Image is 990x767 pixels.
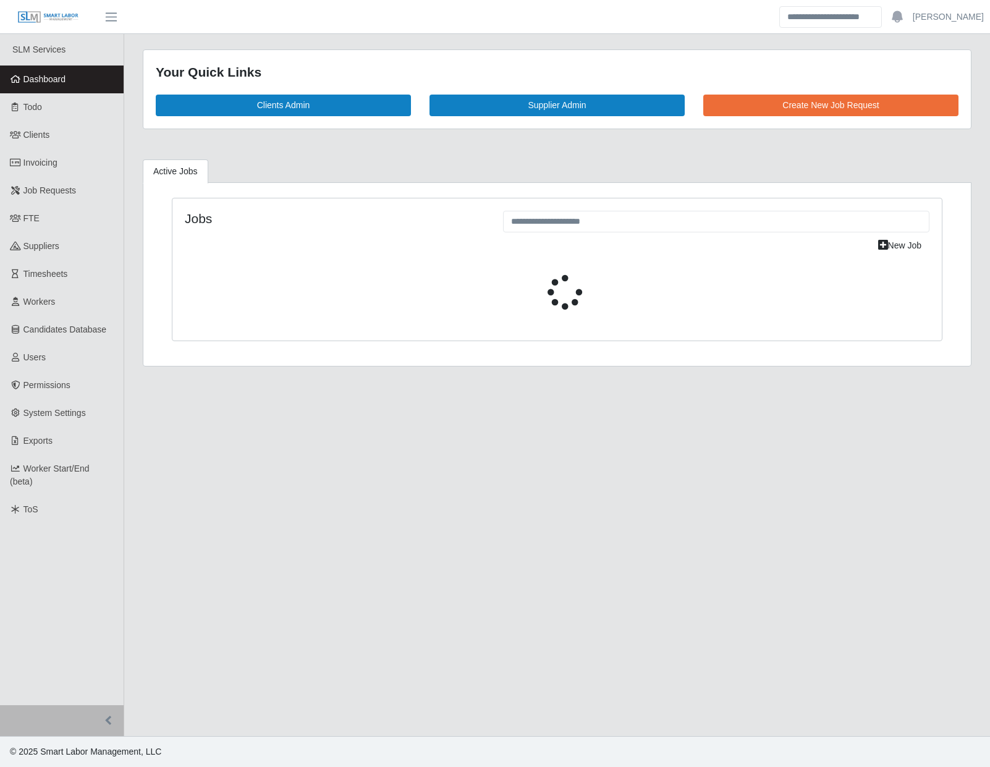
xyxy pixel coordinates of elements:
[23,241,59,251] span: Suppliers
[23,269,68,279] span: Timesheets
[23,408,86,418] span: System Settings
[185,211,484,226] h4: Jobs
[870,235,929,256] a: New Job
[17,11,79,24] img: SLM Logo
[913,11,984,23] a: [PERSON_NAME]
[23,185,77,195] span: Job Requests
[23,352,46,362] span: Users
[23,436,53,446] span: Exports
[703,95,958,116] a: Create New Job Request
[23,102,42,112] span: Todo
[156,62,958,82] div: Your Quick Links
[779,6,882,28] input: Search
[23,130,50,140] span: Clients
[12,44,66,54] span: SLM Services
[143,159,208,184] a: Active Jobs
[23,380,70,390] span: Permissions
[23,158,57,167] span: Invoicing
[23,504,38,514] span: ToS
[23,74,66,84] span: Dashboard
[23,324,107,334] span: Candidates Database
[10,464,90,486] span: Worker Start/End (beta)
[23,297,56,307] span: Workers
[23,213,40,223] span: FTE
[429,95,685,116] a: Supplier Admin
[156,95,411,116] a: Clients Admin
[10,747,161,756] span: © 2025 Smart Labor Management, LLC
